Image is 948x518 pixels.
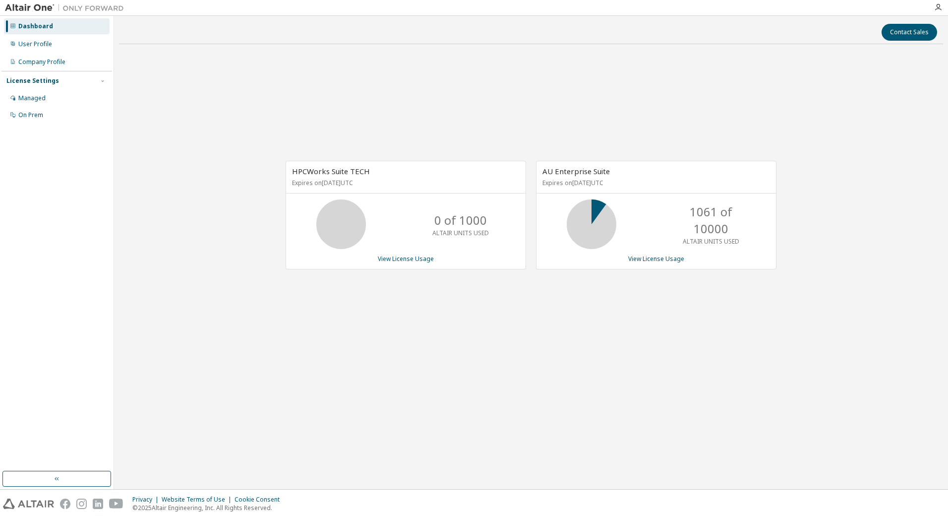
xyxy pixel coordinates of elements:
[132,496,162,504] div: Privacy
[3,499,54,509] img: altair_logo.svg
[93,499,103,509] img: linkedin.svg
[18,22,53,30] div: Dashboard
[292,166,370,176] span: HPCWorks Suite TECH
[18,94,46,102] div: Managed
[628,255,684,263] a: View License Usage
[432,229,489,237] p: ALTAIR UNITS USED
[132,504,286,512] p: © 2025 Altair Engineering, Inc. All Rights Reserved.
[162,496,235,504] div: Website Terms of Use
[542,179,768,187] p: Expires on [DATE] UTC
[18,40,52,48] div: User Profile
[292,179,517,187] p: Expires on [DATE] UTC
[60,499,70,509] img: facebook.svg
[683,237,739,246] p: ALTAIR UNITS USED
[882,24,937,41] button: Contact Sales
[76,499,87,509] img: instagram.svg
[235,496,286,504] div: Cookie Consent
[109,499,123,509] img: youtube.svg
[671,203,751,238] p: 1061 of 10000
[434,212,487,229] p: 0 of 1000
[378,255,434,263] a: View License Usage
[6,77,59,85] div: License Settings
[18,58,65,66] div: Company Profile
[18,111,43,119] div: On Prem
[542,166,610,176] span: AU Enterprise Suite
[5,3,129,13] img: Altair One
